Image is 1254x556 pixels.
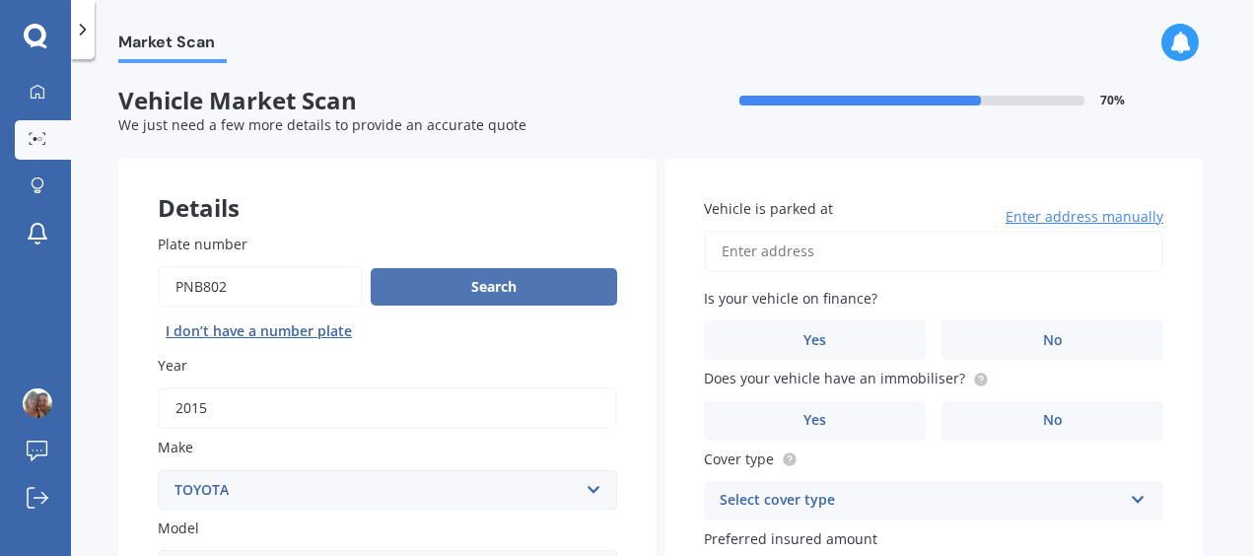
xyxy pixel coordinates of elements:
span: Yes [803,412,826,429]
img: ACg8ocKrBIqmpyVKVAzF1UXdN_SUuScsbj82jQ2BSrhUImO8JFBZuyw=s96-c [23,388,52,418]
input: Enter plate number [158,266,363,308]
span: Vehicle Market Scan [118,87,661,115]
span: We just need a few more details to provide an accurate quote [118,115,526,134]
input: Enter address [704,231,1163,272]
span: Market Scan [118,33,227,59]
span: Model [158,519,199,537]
span: Enter address manually [1006,207,1163,227]
span: Is your vehicle on finance? [704,289,877,308]
span: 70 % [1100,94,1125,107]
button: Search [371,268,617,306]
span: Does your vehicle have an immobiliser? [704,370,965,388]
span: Cover type [704,450,774,468]
button: I don’t have a number plate [158,315,360,347]
span: Vehicle is parked at [704,199,833,218]
span: No [1043,332,1063,349]
span: Make [158,439,193,457]
span: Year [158,356,187,375]
div: Select cover type [720,489,1122,513]
span: Yes [803,332,826,349]
span: No [1043,412,1063,429]
span: Plate number [158,235,247,253]
span: Preferred insured amount [704,529,877,548]
input: YYYY [158,387,617,429]
div: Details [118,159,657,218]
